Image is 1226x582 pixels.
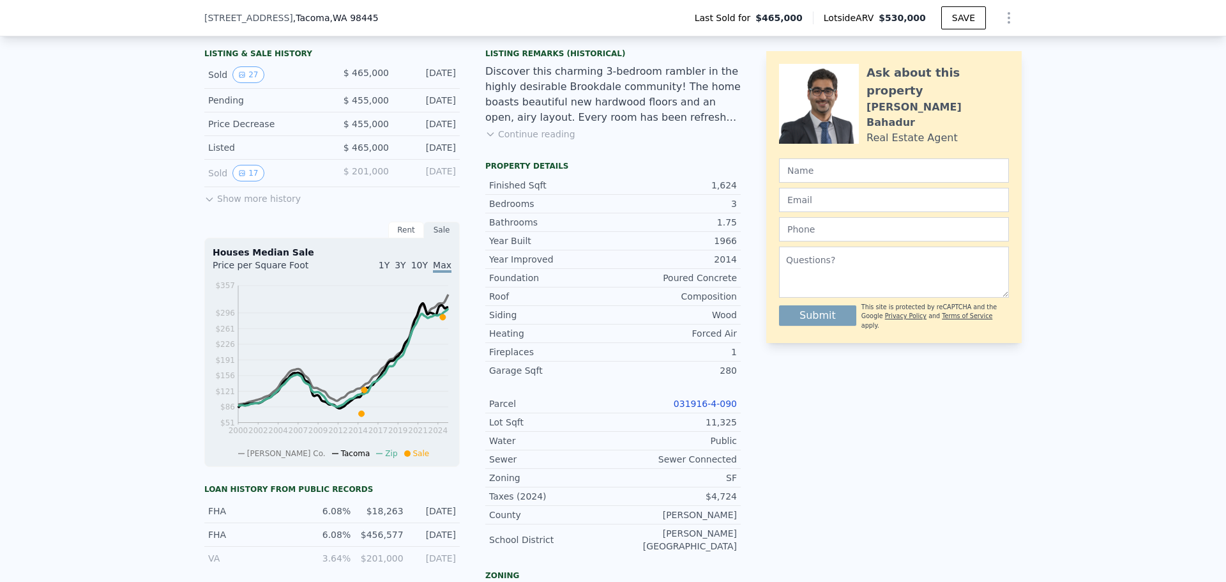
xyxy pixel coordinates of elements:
[613,327,737,340] div: Forced Air
[213,259,332,279] div: Price per Square Foot
[489,416,613,429] div: Lot Sqft
[411,552,456,565] div: [DATE]
[213,246,451,259] div: Houses Median Sale
[613,527,737,553] div: [PERSON_NAME][GEOGRAPHIC_DATA]
[208,552,298,565] div: VA
[489,272,613,284] div: Foundation
[395,260,405,270] span: 3Y
[208,528,298,541] div: FHA
[489,490,613,503] div: Taxes (2024)
[489,234,613,247] div: Year Built
[385,449,397,458] span: Zip
[489,309,613,321] div: Siding
[215,325,235,333] tspan: $261
[485,49,741,59] div: Listing Remarks (Historical)
[328,426,348,435] tspan: 2012
[344,142,389,153] span: $ 465,000
[204,484,460,494] div: Loan history from public records
[215,371,235,380] tspan: $156
[867,100,1009,130] div: [PERSON_NAME] Bahadur
[779,305,856,326] button: Submit
[399,118,456,130] div: [DATE]
[695,11,756,24] span: Last Sold for
[885,312,927,319] a: Privacy Policy
[344,119,389,129] span: $ 455,000
[289,426,308,435] tspan: 2007
[388,222,424,238] div: Rent
[489,216,613,229] div: Bathrooms
[413,449,430,458] span: Sale
[674,399,737,409] a: 031916-4-090
[399,94,456,107] div: [DATE]
[489,533,613,546] div: School District
[613,253,737,266] div: 2014
[942,312,992,319] a: Terms of Service
[306,528,351,541] div: 6.08%
[485,64,741,125] div: Discover this charming 3-bedroom rambler in the highly desirable Brookdale community! The home bo...
[489,290,613,303] div: Roof
[489,434,613,447] div: Water
[489,179,613,192] div: Finished Sqft
[879,13,926,23] span: $530,000
[208,165,322,181] div: Sold
[399,141,456,154] div: [DATE]
[489,197,613,210] div: Bedrooms
[344,95,389,105] span: $ 455,000
[489,364,613,377] div: Garage Sqft
[368,426,388,435] tspan: 2017
[268,426,288,435] tspan: 2004
[411,260,428,270] span: 10Y
[306,552,351,565] div: 3.64%
[779,188,1009,212] input: Email
[779,158,1009,183] input: Name
[232,66,264,83] button: View historical data
[215,387,235,396] tspan: $121
[861,303,1009,330] div: This site is protected by reCAPTCHA and the Google and apply.
[208,141,322,154] div: Listed
[613,234,737,247] div: 1966
[330,13,379,23] span: , WA 98445
[613,490,737,503] div: $4,724
[613,364,737,377] div: 280
[215,281,235,290] tspan: $357
[433,260,451,273] span: Max
[411,528,456,541] div: [DATE]
[208,66,322,83] div: Sold
[489,346,613,358] div: Fireplaces
[344,166,389,176] span: $ 201,000
[824,11,879,24] span: Lotside ARV
[344,68,389,78] span: $ 465,000
[485,571,741,581] div: Zoning
[613,471,737,484] div: SF
[613,509,737,521] div: [PERSON_NAME]
[232,165,264,181] button: View historical data
[306,505,351,517] div: 6.08%
[489,471,613,484] div: Zoning
[613,416,737,429] div: 11,325
[408,426,428,435] tspan: 2021
[358,528,403,541] div: $456,577
[941,6,986,29] button: SAVE
[204,49,460,61] div: LISTING & SALE HISTORY
[358,505,403,517] div: $18,263
[388,426,408,435] tspan: 2019
[308,426,328,435] tspan: 2009
[428,426,448,435] tspan: 2024
[215,340,235,349] tspan: $226
[215,356,235,365] tspan: $191
[489,509,613,521] div: County
[399,165,456,181] div: [DATE]
[489,327,613,340] div: Heating
[867,130,958,146] div: Real Estate Agent
[208,94,322,107] div: Pending
[489,397,613,410] div: Parcel
[247,449,326,458] span: [PERSON_NAME] Co.
[613,216,737,229] div: 1.75
[220,402,235,411] tspan: $86
[755,11,803,24] span: $465,000
[220,418,235,427] tspan: $51
[399,66,456,83] div: [DATE]
[613,290,737,303] div: Composition
[485,161,741,171] div: Property details
[613,197,737,210] div: 3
